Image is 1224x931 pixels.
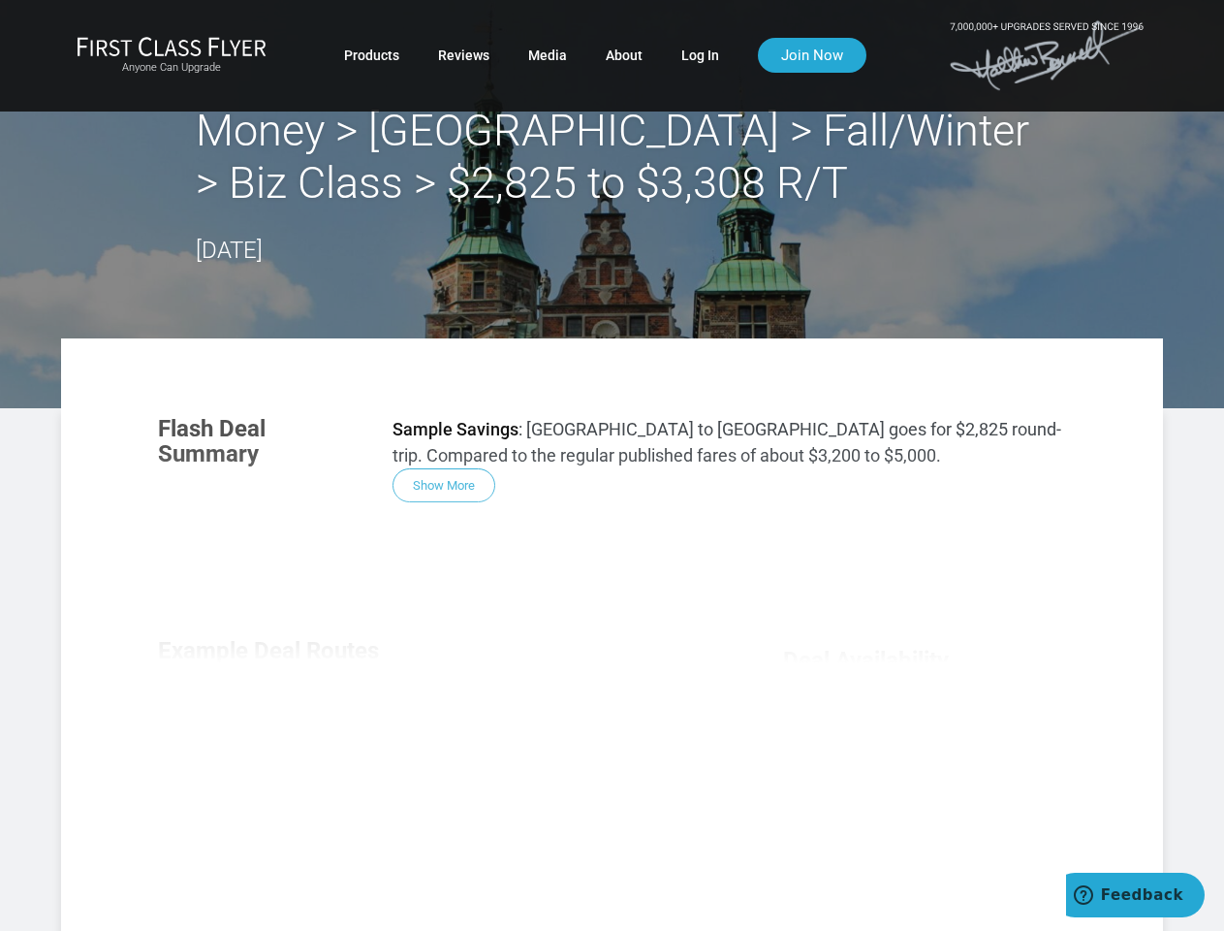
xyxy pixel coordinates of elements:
[392,419,518,439] strong: Sample Savings
[758,38,866,73] a: Join Now
[528,38,567,73] a: Media
[196,105,1029,209] h2: Money > [GEOGRAPHIC_DATA] > Fall/Winter > Biz Class > $2,825 to $3,308 R/T
[1066,873,1205,921] iframe: Opens a widget where you can find more information
[681,38,719,73] a: Log In
[196,237,263,264] time: [DATE]
[344,38,399,73] a: Products
[438,38,489,73] a: Reviews
[77,61,267,75] small: Anyone Can Upgrade
[77,36,267,56] img: First Class Flyer
[77,36,267,75] a: First Class FlyerAnyone Can Upgrade
[606,38,643,73] a: About
[392,416,1066,468] p: : [GEOGRAPHIC_DATA] to [GEOGRAPHIC_DATA] goes for $2,825 round-trip. Compared to the regular publ...
[158,416,363,467] h3: Flash Deal Summary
